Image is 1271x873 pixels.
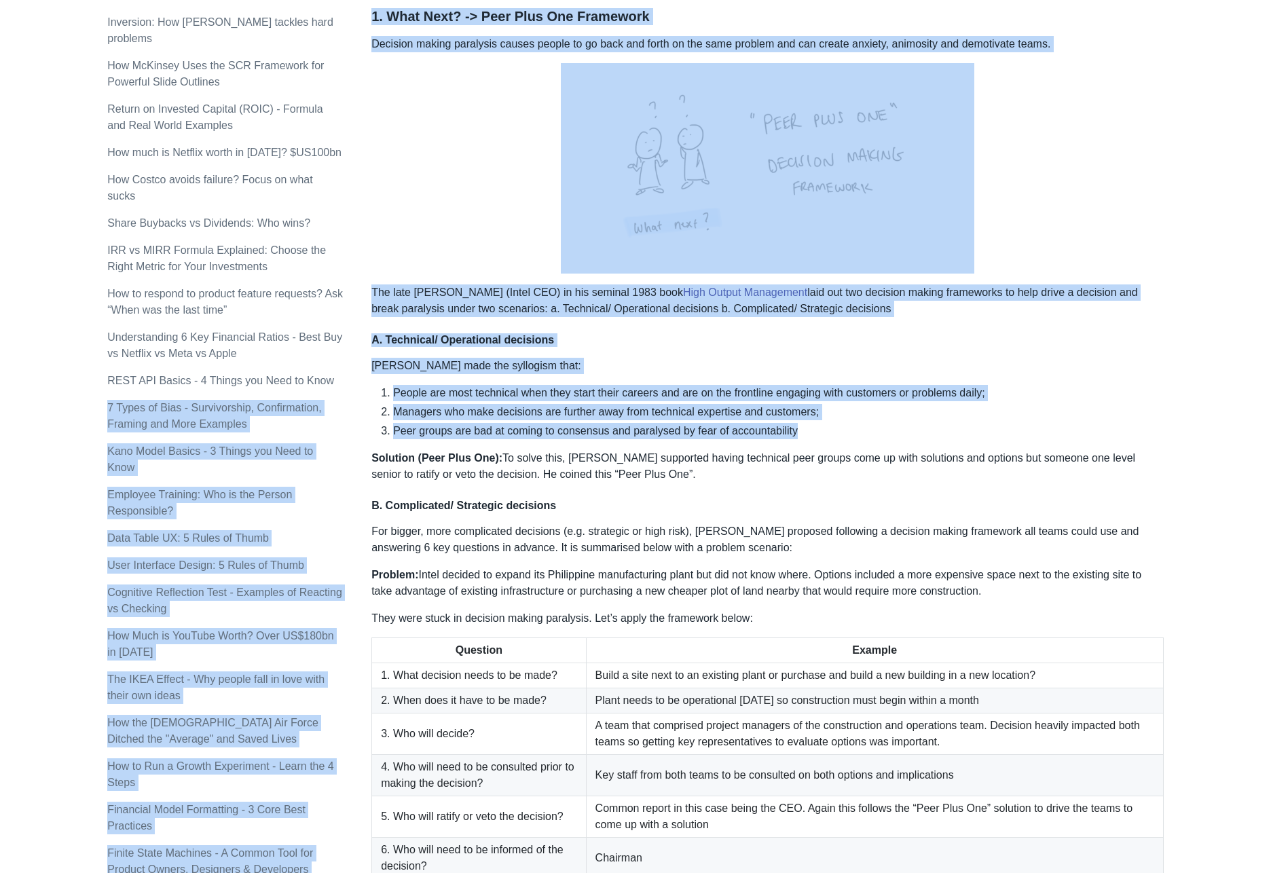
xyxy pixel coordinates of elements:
[371,8,1164,25] h3: 1. What Next? -> Peer Plus One Framework
[372,638,586,663] th: Question
[371,284,1164,317] p: The late [PERSON_NAME] (Intel CEO) in his seminal 1983 book laid out two decision making framewor...
[371,358,1164,374] p: [PERSON_NAME] made the syllogism that:
[586,796,1163,838] td: Common report in this case being the CEO. Again this follows the “Peer Plus One” solution to driv...
[372,755,586,796] td: 4. Who will need to be consulted prior to making the decision?
[683,286,807,298] a: High Output Management
[561,63,974,274] img: peer
[107,532,269,544] a: Data Table UX: 5 Rules of Thumb
[372,663,586,688] td: 1. What decision needs to be made?
[107,288,343,316] a: How to respond to product feature requests? Ask “When was the last time”
[372,796,586,838] td: 5. Who will ratify or veto the decision?
[107,244,326,272] a: IRR vs MIRR Formula Explained: Choose the Right Metric for Your Investments
[371,567,1164,599] p: Intel decided to expand its Philippine manufacturing plant but did not know where. Options includ...
[393,385,1164,401] li: People are most technical when they start their careers and are on the frontline engaging with cu...
[107,717,318,745] a: How the [DEMOGRAPHIC_DATA] Air Force Ditched the "Average" and Saved Lives
[107,174,312,202] a: How Costco avoids failure? Focus on what sucks
[107,760,334,788] a: How to Run a Growth Experiment - Learn the 4 Steps
[586,638,1163,663] th: Example
[371,569,418,580] strong: Problem:
[371,450,1164,483] p: To solve this, [PERSON_NAME] supported having technical peer groups come up with solutions and op...
[371,499,1164,513] h4: B. Complicated/ Strategic decisions
[586,688,1163,713] td: Plant needs to be operational [DATE] so construction must begin within a month
[107,445,313,473] a: Kano Model Basics - 3 Things you Need to Know
[372,688,586,713] td: 2. When does it have to be made?
[107,16,333,44] a: Inversion: How [PERSON_NAME] tackles hard problems
[371,452,502,464] strong: Solution (Peer Plus One):
[107,587,342,614] a: Cognitive Reflection Test - Examples of Reacting vs Checking
[107,630,334,658] a: How Much is YouTube Worth? Over US$180bn in [DATE]
[372,713,586,755] td: 3. Who will decide?
[107,331,342,359] a: Understanding 6 Key Financial Ratios - Best Buy vs Netflix vs Meta vs Apple
[586,663,1163,688] td: Build a site next to an existing plant or purchase and build a new building in a new location?
[107,673,325,701] a: The IKEA Effect - Why people fall in love with their own ideas
[107,147,342,158] a: How much is Netflix worth in [DATE]? $US100bn
[107,217,310,229] a: Share Buybacks vs Dividends: Who wins?
[371,610,1164,627] p: They were stuck in decision making paralysis. Let’s apply the framework below:
[107,375,334,386] a: REST API Basics - 4 Things you Need to Know
[371,333,1164,347] h4: A. Technical/ Operational decisions
[586,755,1163,796] td: Key staff from both teams to be consulted on both options and implications
[586,713,1163,755] td: A team that comprised project managers of the construction and operations team. Decision heavily ...
[107,103,323,131] a: Return on Invested Capital (ROIC) - Formula and Real World Examples
[393,404,1164,420] li: Managers who make decisions are further away from technical expertise and customers;
[371,523,1164,556] p: For bigger, more complicated decisions (e.g. strategic or high risk), [PERSON_NAME] proposed foll...
[107,804,306,832] a: Financial Model Formatting - 3 Core Best Practices
[107,60,324,88] a: How McKinsey Uses the SCR Framework for Powerful Slide Outlines
[393,423,1164,439] li: Peer groups are bad at coming to consensus and paralysed by fear of accountability
[107,402,321,430] a: 7 Types of Bias - Survivorship, Confirmation, Framing and More Examples
[107,489,292,517] a: Employee Training: Who is the Person Responsible?
[371,36,1164,52] p: Decision making paralysis causes people to go back and forth on the same problem and can create a...
[107,559,304,571] a: User Interface Design: 5 Rules of Thumb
